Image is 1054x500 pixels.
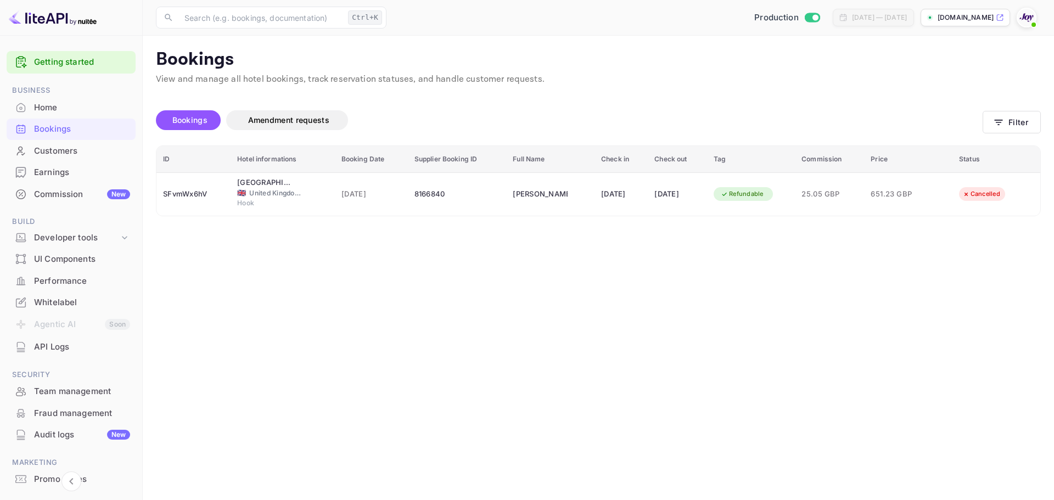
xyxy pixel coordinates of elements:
div: API Logs [34,341,130,353]
div: Getting started [7,51,136,74]
div: UI Components [7,249,136,270]
th: Full Name [506,146,595,173]
div: Performance [7,271,136,292]
div: Customers [34,145,130,158]
a: Team management [7,381,136,401]
th: Check in [595,146,648,173]
div: account-settings tabs [156,110,983,130]
p: [DOMAIN_NAME] [938,13,994,23]
span: 651.23 GBP [871,188,926,200]
div: Bookings [7,119,136,140]
a: UI Components [7,249,136,269]
div: [DATE] — [DATE] [852,13,907,23]
th: Booking Date [335,146,408,173]
div: Promo codes [34,473,130,486]
span: United Kingdom of Great Britain and Northern Ireland [237,189,246,196]
div: Developer tools [34,232,119,244]
span: Bookings [172,115,208,125]
input: Search (e.g. bookings, documentation) [178,7,344,29]
th: Check out [648,146,707,173]
span: 25.05 GBP [801,188,857,200]
div: Earnings [34,166,130,179]
th: ID [156,146,231,173]
a: Performance [7,271,136,291]
div: Refundable [714,187,771,201]
a: Getting started [34,56,130,69]
span: Amendment requests [248,115,329,125]
p: Bookings [156,49,1041,71]
div: Developer tools [7,228,136,248]
div: Warbrook House Heritage Hotel [237,177,292,188]
div: Promo codes [7,469,136,490]
div: Fraud management [7,403,136,424]
span: Production [754,12,799,24]
a: Earnings [7,162,136,182]
div: UI Components [34,253,130,266]
a: Whitelabel [7,292,136,312]
div: Team management [34,385,130,398]
img: With Joy [1018,9,1035,26]
div: New [107,430,130,440]
div: Fraud management [34,407,130,420]
div: [DATE] [654,186,700,203]
div: Switch to Sandbox mode [750,12,824,24]
div: 8166840 [414,186,500,203]
div: Commission [34,188,130,201]
th: Hotel informations [231,146,335,173]
div: Team management [7,381,136,402]
span: Hook [237,198,292,208]
table: booking table [156,146,1040,216]
span: [DATE] [341,188,401,200]
div: Audit logsNew [7,424,136,446]
button: Collapse navigation [61,471,81,491]
th: Status [952,146,1040,173]
div: Ctrl+K [348,10,382,25]
th: Supplier Booking ID [408,146,507,173]
th: Tag [707,146,795,173]
div: [DATE] [601,186,641,203]
div: CommissionNew [7,184,136,205]
div: Performance [34,275,130,288]
a: API Logs [7,336,136,357]
div: Fiona Gardner [513,186,568,203]
div: Home [34,102,130,114]
div: Audit logs [34,429,130,441]
div: SFvmWx6hV [163,186,224,203]
div: New [107,189,130,199]
p: View and manage all hotel bookings, track reservation statuses, and handle customer requests. [156,73,1041,86]
button: Filter [983,111,1041,133]
span: Security [7,369,136,381]
th: Commission [795,146,864,173]
a: CommissionNew [7,184,136,204]
div: API Logs [7,336,136,358]
span: Business [7,85,136,97]
div: Customers [7,141,136,162]
span: Marketing [7,457,136,469]
th: Price [864,146,952,173]
a: Promo codes [7,469,136,489]
div: Cancelled [955,187,1007,201]
span: Build [7,216,136,228]
div: Home [7,97,136,119]
img: LiteAPI logo [9,9,97,26]
div: Bookings [34,123,130,136]
div: Whitelabel [34,296,130,309]
div: Earnings [7,162,136,183]
div: Whitelabel [7,292,136,313]
a: Bookings [7,119,136,139]
a: Home [7,97,136,117]
a: Audit logsNew [7,424,136,445]
a: Customers [7,141,136,161]
a: Fraud management [7,403,136,423]
span: United Kingdom of [GEOGRAPHIC_DATA] and [GEOGRAPHIC_DATA] [249,188,304,198]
